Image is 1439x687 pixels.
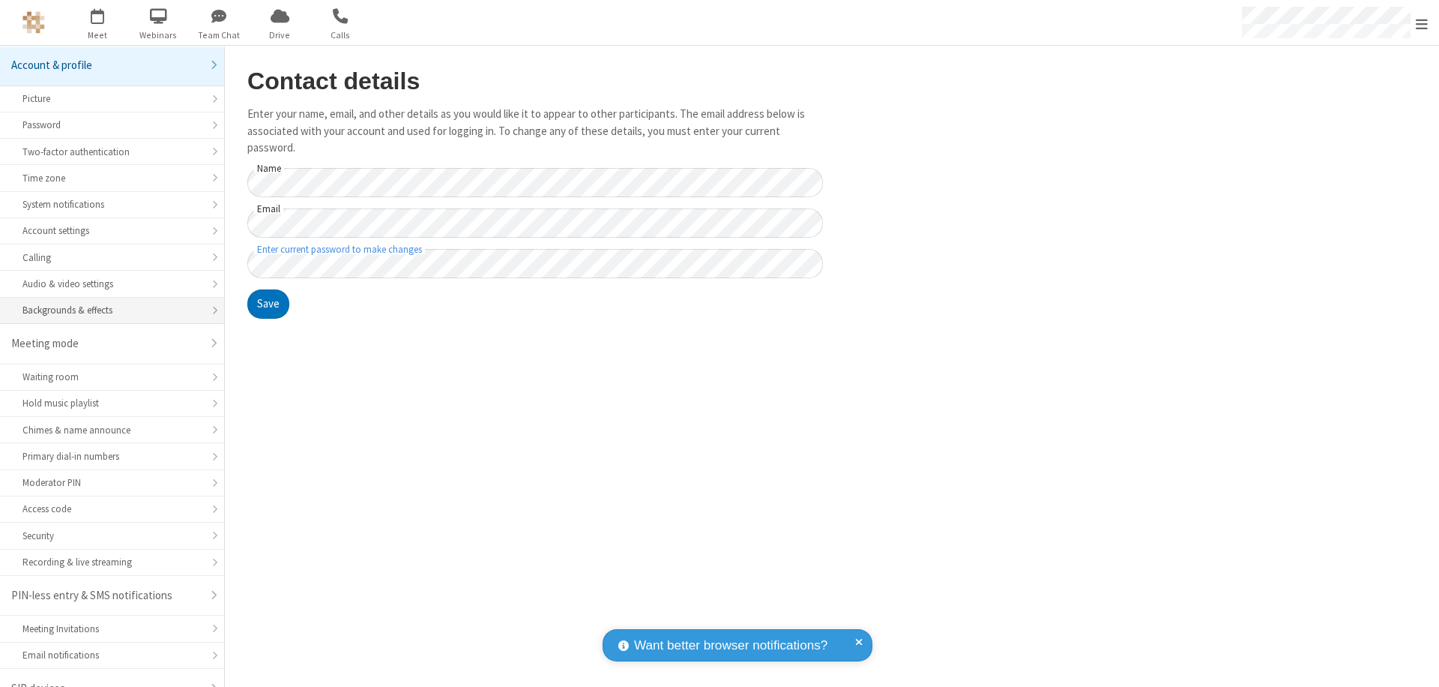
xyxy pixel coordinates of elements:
div: Two-factor authentication [22,145,202,159]
div: Moderator PIN [22,475,202,490]
div: Waiting room [22,370,202,384]
div: Chimes & name announce [22,423,202,437]
div: Account settings [22,223,202,238]
div: Account & profile [11,57,202,74]
div: Password [22,118,202,132]
span: Webinars [130,28,187,42]
span: Drive [252,28,308,42]
div: Picture [22,91,202,106]
div: Calling [22,250,202,265]
span: Meet [70,28,126,42]
div: Time zone [22,171,202,185]
span: Want better browser notifications? [634,636,827,655]
div: Hold music playlist [22,396,202,410]
input: Name [247,168,823,197]
div: Email notifications [22,648,202,662]
span: Calls [313,28,369,42]
button: Save [247,289,289,319]
input: Enter current password to make changes [247,249,823,278]
div: Audio & video settings [22,277,202,291]
div: Primary dial-in numbers [22,449,202,463]
input: Email [247,208,823,238]
img: QA Selenium DO NOT DELETE OR CHANGE [22,11,45,34]
div: PIN-less entry & SMS notifications [11,587,202,604]
div: System notifications [22,197,202,211]
span: Team Chat [191,28,247,42]
iframe: Chat [1402,648,1428,676]
p: Enter your name, email, and other details as you would like it to appear to other participants. T... [247,106,823,157]
div: Access code [22,502,202,516]
div: Backgrounds & effects [22,303,202,317]
div: Meeting mode [11,335,202,352]
h2: Contact details [247,68,823,94]
div: Security [22,529,202,543]
div: Recording & live streaming [22,555,202,569]
div: Meeting Invitations [22,622,202,636]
